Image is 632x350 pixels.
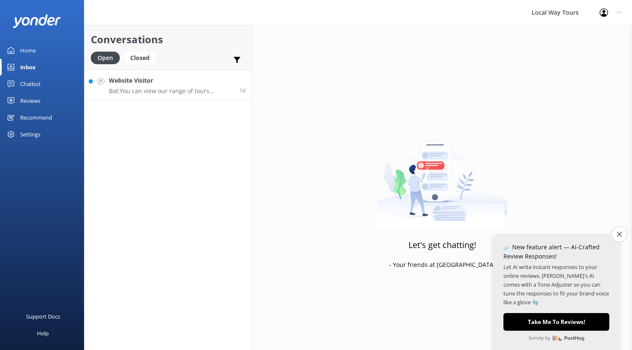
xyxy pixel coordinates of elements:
div: Closed [124,52,156,64]
a: Closed [124,53,160,62]
h2: Conversations [91,31,245,47]
p: Bot: You can view our range of tours departing daily from [PERSON_NAME][GEOGRAPHIC_DATA], includi... [109,87,233,95]
div: Reviews [20,92,40,109]
h3: Let's get chatting! [408,238,476,252]
a: Open [91,53,124,62]
div: Home [20,42,36,59]
span: Sep 17 2025 07:04am (UTC +10:00) Australia/Sydney [240,87,245,94]
div: Recommend [20,109,52,126]
div: Inbox [20,59,36,76]
div: Settings [20,126,40,143]
div: Open [91,52,120,64]
div: Support Docs [26,308,60,325]
p: - Your friends at [GEOGRAPHIC_DATA] [389,260,495,269]
h4: Website Visitor [109,76,233,85]
a: Website VisitorBot:You can view our range of tours departing daily from [PERSON_NAME][GEOGRAPHIC_... [84,69,252,101]
div: Help [37,325,49,342]
div: Chatbot [20,76,41,92]
img: yonder-white-logo.png [13,14,61,28]
img: artwork of a man stealing a conversation from at giant smartphone [377,123,507,227]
